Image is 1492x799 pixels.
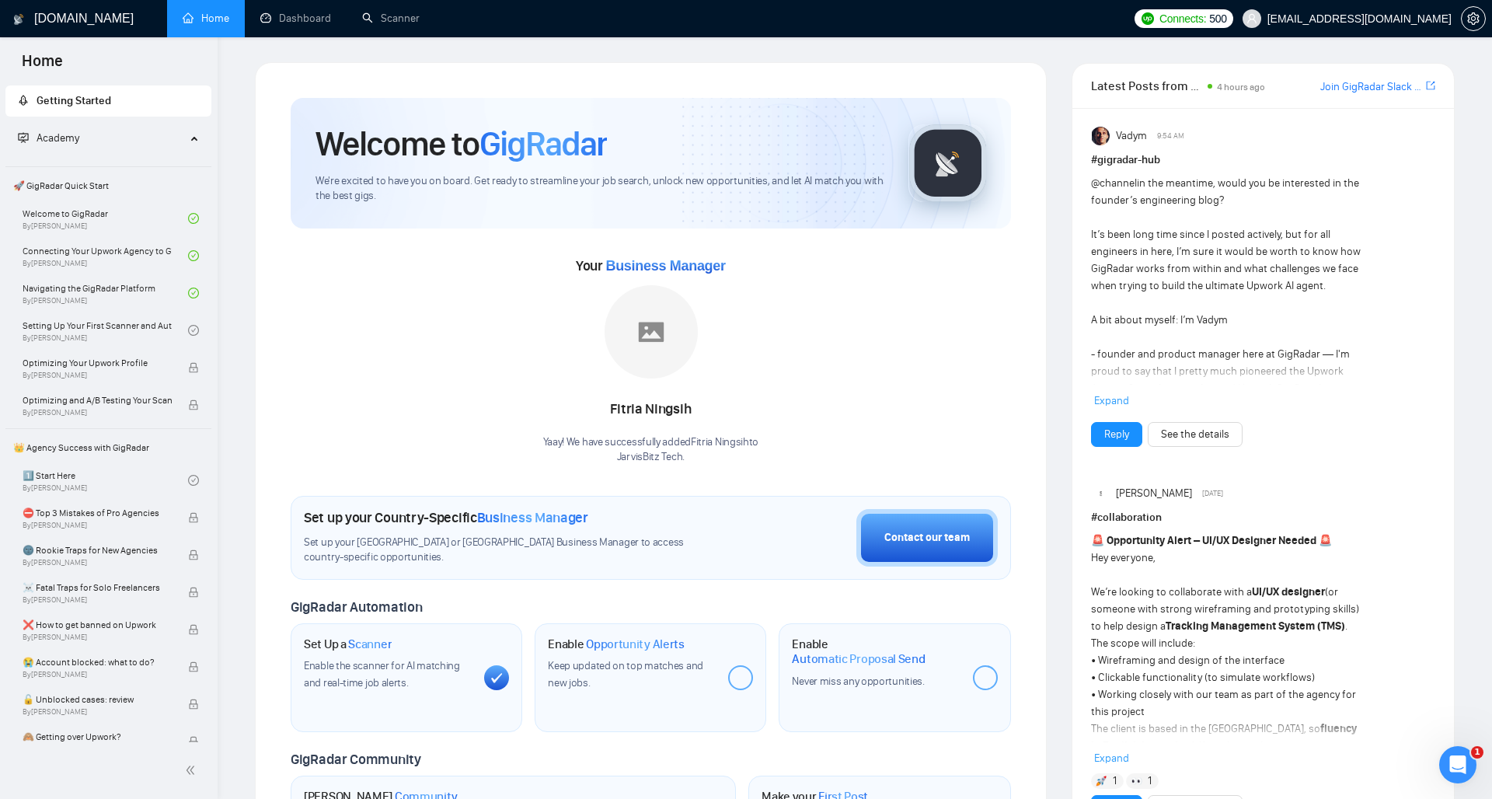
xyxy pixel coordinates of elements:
[1107,534,1316,547] strong: Opportunity Alert – UI/UX Designer Needed
[479,123,607,165] span: GigRadar
[1091,76,1204,96] span: Latest Posts from the GigRadar Community
[304,637,392,652] h1: Set Up a
[37,94,111,107] span: Getting Started
[1094,394,1129,407] span: Expand
[1426,79,1435,92] span: export
[315,123,607,165] h1: Welcome to
[1091,176,1137,190] span: @channel
[1166,619,1345,633] strong: Tracking Management System (TMS)
[188,699,199,710] span: lock
[543,435,759,465] div: Yaay! We have successfully added Fitria Ningsih to
[1246,13,1257,24] span: user
[1092,127,1110,145] img: Vadym
[1148,422,1243,447] button: See the details
[1091,422,1142,447] button: Reply
[605,285,698,379] img: placeholder.png
[586,637,685,652] span: Opportunity Alerts
[291,598,422,616] span: GigRadar Automation
[605,258,725,274] span: Business Manager
[23,543,172,558] span: 🌚 Rookie Traps for New Agencies
[23,692,172,707] span: 🔓 Unblocked cases: review
[1148,773,1152,789] span: 1
[1142,12,1154,25] img: upwork-logo.png
[23,670,172,679] span: By [PERSON_NAME]
[18,131,79,145] span: Academy
[477,509,588,526] span: Business Manager
[362,12,420,25] a: searchScanner
[188,213,199,224] span: check-circle
[18,132,29,143] span: fund-projection-screen
[1094,752,1129,765] span: Expand
[23,729,172,745] span: 🙈 Getting over Upwork?
[23,313,188,347] a: Setting Up Your First Scanner and Auto-BidderBy[PERSON_NAME]
[188,399,199,410] span: lock
[1462,12,1485,25] span: setting
[1092,484,1110,503] img: Nick
[1157,129,1184,143] span: 9:54 AM
[1104,426,1129,443] a: Reply
[188,288,199,298] span: check-circle
[260,12,331,25] a: dashboardDashboard
[1461,12,1486,25] a: setting
[792,651,925,667] span: Automatic Proposal Send
[304,509,588,526] h1: Set up your Country-Specific
[23,617,172,633] span: ❌ How to get banned on Upwork
[9,50,75,82] span: Home
[1209,10,1226,27] span: 500
[1091,152,1435,169] h1: # gigradar-hub
[5,85,211,117] li: Getting Started
[1471,746,1483,759] span: 1
[23,355,172,371] span: Optimizing Your Upwork Profile
[1091,175,1367,619] div: in the meantime, would you be interested in the founder’s engineering blog? It’s been long time s...
[1320,79,1423,96] a: Join GigRadar Slack Community
[23,201,188,236] a: Welcome to GigRadarBy[PERSON_NAME]
[183,12,229,25] a: homeHome
[1161,426,1229,443] a: See the details
[23,654,172,670] span: 😭 Account blocked: what to do?
[1113,773,1117,789] span: 1
[348,637,392,652] span: Scanner
[188,325,199,336] span: check-circle
[1131,776,1142,787] img: 👀
[23,595,172,605] span: By [PERSON_NAME]
[1319,534,1332,547] span: 🚨
[1159,10,1206,27] span: Connects:
[23,463,188,497] a: 1️⃣ Start HereBy[PERSON_NAME]
[1116,127,1147,145] span: Vadym
[576,257,726,274] span: Your
[1091,534,1104,547] span: 🚨
[188,362,199,373] span: lock
[7,170,210,201] span: 🚀 GigRadar Quick Start
[304,536,720,565] span: Set up your [GEOGRAPHIC_DATA] or [GEOGRAPHIC_DATA] Business Manager to access country-specific op...
[1091,509,1435,526] h1: # collaboration
[23,505,172,521] span: ⛔ Top 3 Mistakes of Pro Agencies
[291,751,421,768] span: GigRadar Community
[23,707,172,717] span: By [PERSON_NAME]
[23,521,172,530] span: By [PERSON_NAME]
[188,512,199,523] span: lock
[188,475,199,486] span: check-circle
[13,7,24,32] img: logo
[1091,722,1357,752] strong: fluency in English is required
[909,124,987,202] img: gigradar-logo.png
[856,509,998,567] button: Contact our team
[23,393,172,408] span: Optimizing and A/B Testing Your Scanner for Better Results
[23,371,172,380] span: By [PERSON_NAME]
[7,432,210,463] span: 👑 Agency Success with GigRadar
[188,661,199,672] span: lock
[1439,746,1476,783] iframe: Intercom live chat
[188,250,199,261] span: check-circle
[188,736,199,747] span: lock
[23,580,172,595] span: ☠️ Fatal Traps for Solo Freelancers
[1252,585,1325,598] strong: UI/UX designer
[185,762,200,778] span: double-left
[23,633,172,642] span: By [PERSON_NAME]
[188,624,199,635] span: lock
[188,550,199,560] span: lock
[1202,487,1223,501] span: [DATE]
[23,276,188,310] a: Navigating the GigRadar PlatformBy[PERSON_NAME]
[884,529,970,546] div: Contact our team
[548,659,703,689] span: Keep updated on top matches and new jobs.
[543,396,759,423] div: Fitria Ningsih
[792,637,960,667] h1: Enable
